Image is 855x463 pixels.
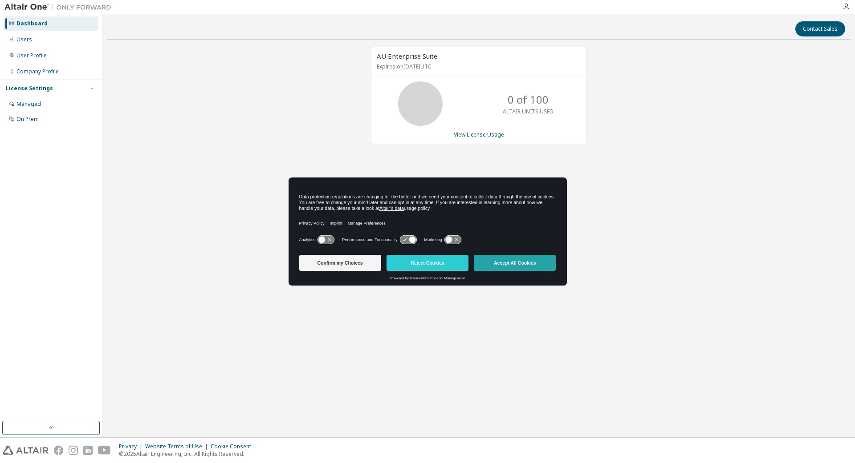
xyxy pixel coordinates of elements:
[98,446,111,455] img: youtube.svg
[16,68,59,75] div: Company Profile
[16,101,41,108] div: Managed
[4,3,116,12] img: Altair One
[3,446,49,455] img: altair_logo.svg
[508,92,549,107] p: 0 of 100
[211,443,256,450] div: Cookie Consent
[377,52,437,60] span: AU Enterprise Suite
[119,450,256,458] p: © 2025 Altair Engineering, Inc. All Rights Reserved.
[16,20,48,27] div: Dashboard
[145,443,211,450] div: Website Terms of Use
[503,108,554,115] p: ALTAIR UNITS USED
[16,116,39,123] div: On Prem
[54,446,63,455] img: facebook.svg
[119,443,145,450] div: Privacy
[6,85,53,92] div: License Settings
[16,36,32,43] div: Users
[69,446,78,455] img: instagram.svg
[795,21,845,36] button: Contact Sales
[454,131,504,138] a: View License Usage
[377,63,579,70] p: Expires on [DATE] UTC
[16,52,47,59] div: User Profile
[83,446,93,455] img: linkedin.svg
